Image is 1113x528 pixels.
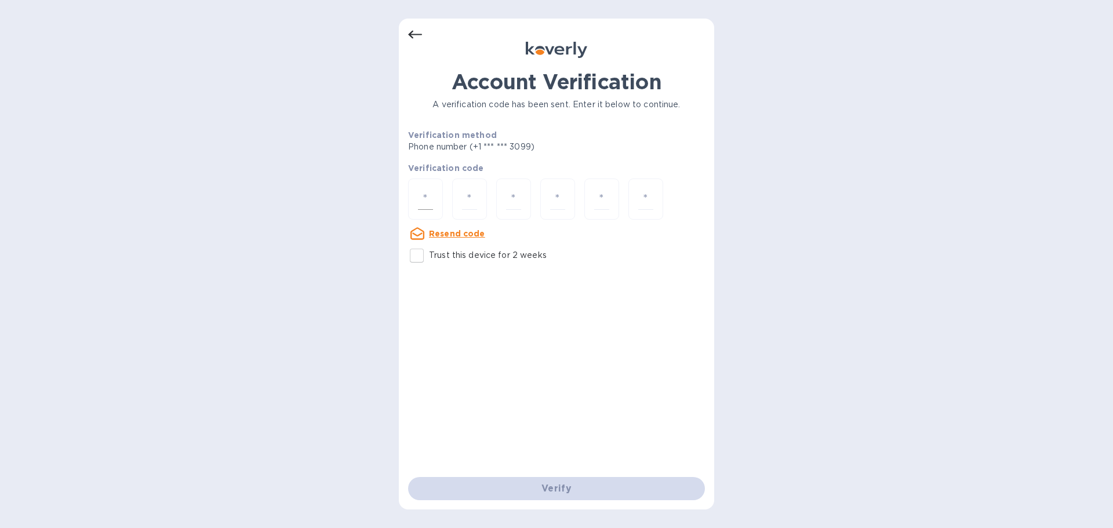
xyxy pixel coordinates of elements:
p: A verification code has been sent. Enter it below to continue. [408,99,705,111]
b: Verification method [408,130,497,140]
p: Verification code [408,162,705,174]
p: Trust this device for 2 weeks [429,249,547,261]
p: Phone number (+1 *** *** 3099) [408,141,623,153]
h1: Account Verification [408,70,705,94]
u: Resend code [429,229,485,238]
